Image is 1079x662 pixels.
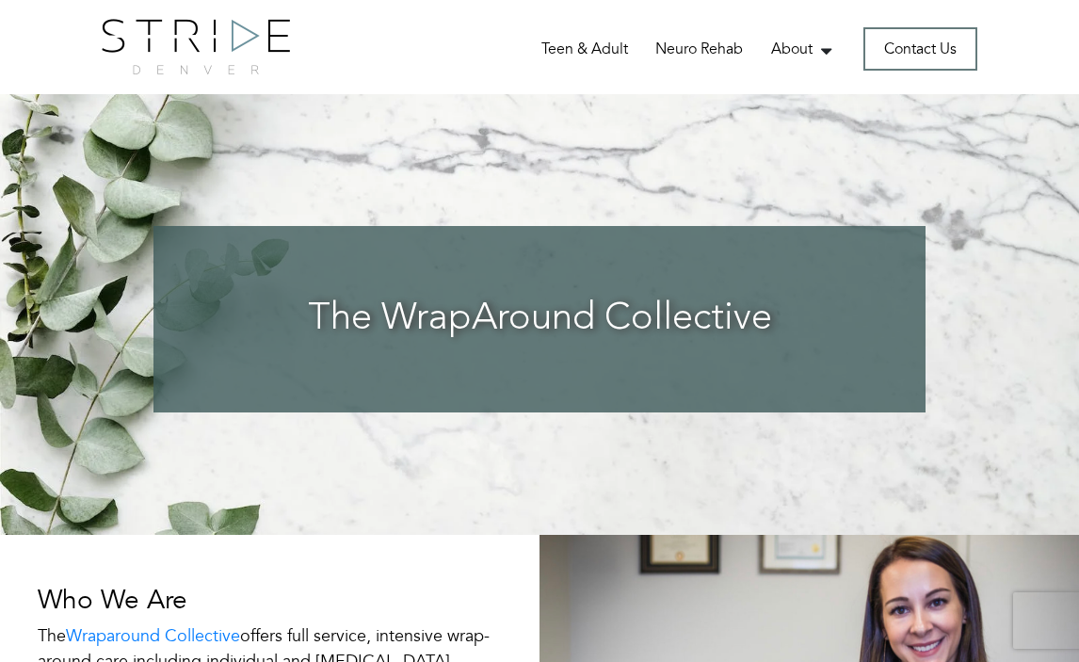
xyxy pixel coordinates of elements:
a: Teen & Adult [541,39,628,59]
img: logo.png [102,19,290,74]
a: About [771,39,836,59]
a: Neuro Rehab [655,39,743,59]
h3: Who We Are [38,585,502,617]
a: Wraparound Collective [66,624,240,648]
a: Contact Us [863,27,977,71]
h3: The WrapAround Collective [191,297,888,342]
